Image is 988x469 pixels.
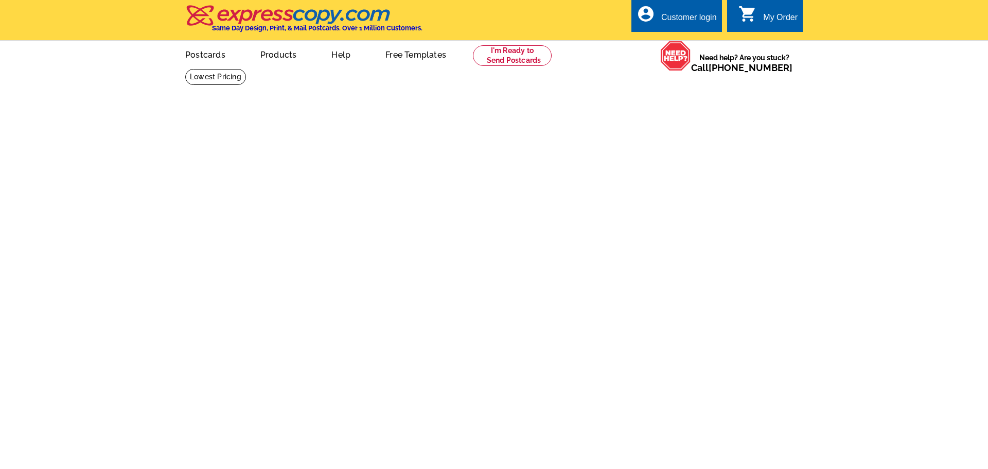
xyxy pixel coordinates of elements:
[315,42,367,66] a: Help
[185,12,422,32] a: Same Day Design, Print, & Mail Postcards. Over 1 Million Customers.
[691,62,792,73] span: Call
[691,53,798,73] span: Need help? Are you stuck?
[637,11,717,24] a: account_circle Customer login
[763,13,798,27] div: My Order
[369,42,463,66] a: Free Templates
[212,24,422,32] h4: Same Day Design, Print, & Mail Postcards. Over 1 Million Customers.
[661,13,717,27] div: Customer login
[637,5,655,23] i: account_circle
[709,62,792,73] a: [PHONE_NUMBER]
[738,5,757,23] i: shopping_cart
[244,42,313,66] a: Products
[660,41,691,71] img: help
[169,42,242,66] a: Postcards
[738,11,798,24] a: shopping_cart My Order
